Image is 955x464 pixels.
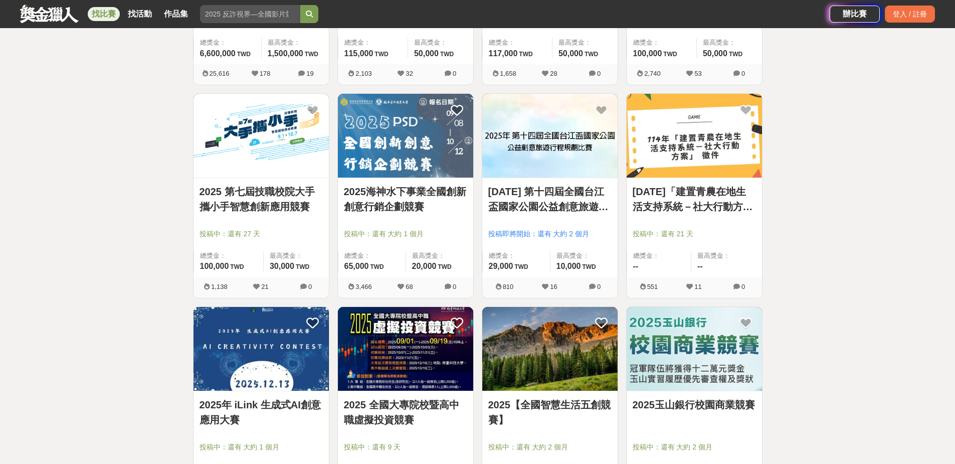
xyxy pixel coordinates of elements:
[489,262,513,270] span: 29,000
[268,49,303,58] span: 1,500,000
[703,38,756,48] span: 最高獎金：
[482,307,618,391] img: Cover Image
[830,6,880,23] a: 辦比賽
[344,229,467,239] span: 投稿中：還有 大約 1 個月
[344,49,373,58] span: 115,000
[627,307,762,391] img: Cover Image
[489,38,546,48] span: 總獎金：
[488,442,612,452] span: 投稿中：還有 大約 2 個月
[633,49,662,58] span: 100,000
[556,262,581,270] span: 10,000
[355,283,372,290] span: 3,466
[627,94,762,178] a: Cover Image
[338,307,473,391] a: Cover Image
[500,70,516,77] span: 1,658
[697,251,756,261] span: 最高獎金：
[741,283,745,290] span: 0
[261,283,268,290] span: 21
[230,263,244,270] span: TWD
[514,263,528,270] span: TWD
[200,38,255,48] span: 總獎金：
[412,262,437,270] span: 20,000
[503,283,514,290] span: 810
[703,49,727,58] span: 50,000
[627,94,762,178] img: Cover Image
[296,263,309,270] span: TWD
[406,70,413,77] span: 32
[885,6,935,23] div: 登入 / 註冊
[482,94,618,178] a: Cover Image
[489,49,518,58] span: 117,000
[694,283,701,290] span: 11
[440,51,454,58] span: TWD
[647,283,658,290] span: 551
[88,7,120,21] a: 找比賽
[338,94,473,178] a: Cover Image
[338,307,473,391] img: Cover Image
[211,283,228,290] span: 1,138
[488,397,612,427] a: 2025【全國智慧生活五創競賽】
[633,262,639,270] span: --
[697,262,703,270] span: --
[488,184,612,214] a: [DATE] 第十四屆全國台江盃國家公園公益創意旅遊行程規劃比賽
[200,229,323,239] span: 投稿中：還有 27 天
[694,70,701,77] span: 53
[453,283,456,290] span: 0
[550,283,557,290] span: 16
[414,49,439,58] span: 50,000
[558,38,612,48] span: 最高獎金：
[663,51,677,58] span: TWD
[306,70,313,77] span: 19
[453,70,456,77] span: 0
[270,251,323,261] span: 最高獎金：
[633,38,690,48] span: 總獎金：
[237,51,251,58] span: TWD
[344,184,467,214] a: 2025海神水下事業全國創新創意行銷企劃競賽
[194,94,329,178] a: Cover Image
[344,262,369,270] span: 65,000
[200,262,229,270] span: 100,000
[597,283,601,290] span: 0
[644,70,661,77] span: 2,740
[344,251,400,261] span: 總獎金：
[355,70,372,77] span: 2,103
[200,5,300,23] input: 2025 反詐視界—全國影片競賽
[406,283,413,290] span: 68
[200,397,323,427] a: 2025年 iLink 生成式AI創意應用大賽
[633,397,756,412] a: 2025玉山銀行校園商業競賽
[438,263,451,270] span: TWD
[729,51,742,58] span: TWD
[633,442,756,452] span: 投稿中：還有 大約 2 個月
[582,263,596,270] span: TWD
[338,94,473,178] img: Cover Image
[194,94,329,178] img: Cover Image
[194,307,329,391] a: Cover Image
[305,51,318,58] span: TWD
[633,184,756,214] a: [DATE]「建置青農在地生活支持系統－社大行動方案」 徵件
[558,49,583,58] span: 50,000
[489,251,544,261] span: 總獎金：
[200,442,323,452] span: 投稿中：還有 大約 1 個月
[344,397,467,427] a: 2025 全國大專院校暨高中職虛擬投資競賽
[308,283,312,290] span: 0
[210,70,230,77] span: 25,616
[200,251,257,261] span: 總獎金：
[200,184,323,214] a: 2025 第七屆技職校院大手攜小手智慧創新應用競賽
[200,49,236,58] span: 6,600,000
[370,263,384,270] span: TWD
[270,262,294,270] span: 30,000
[597,70,601,77] span: 0
[633,251,685,261] span: 總獎金：
[412,251,467,261] span: 最高獎金：
[585,51,598,58] span: TWD
[344,38,402,48] span: 總獎金：
[550,70,557,77] span: 28
[556,251,612,261] span: 最高獎金：
[260,70,271,77] span: 178
[482,94,618,178] img: Cover Image
[344,442,467,452] span: 投稿中：還有 9 天
[633,229,756,239] span: 投稿中：還有 21 天
[482,307,618,391] a: Cover Image
[488,229,612,239] span: 投稿即將開始：還有 大約 2 個月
